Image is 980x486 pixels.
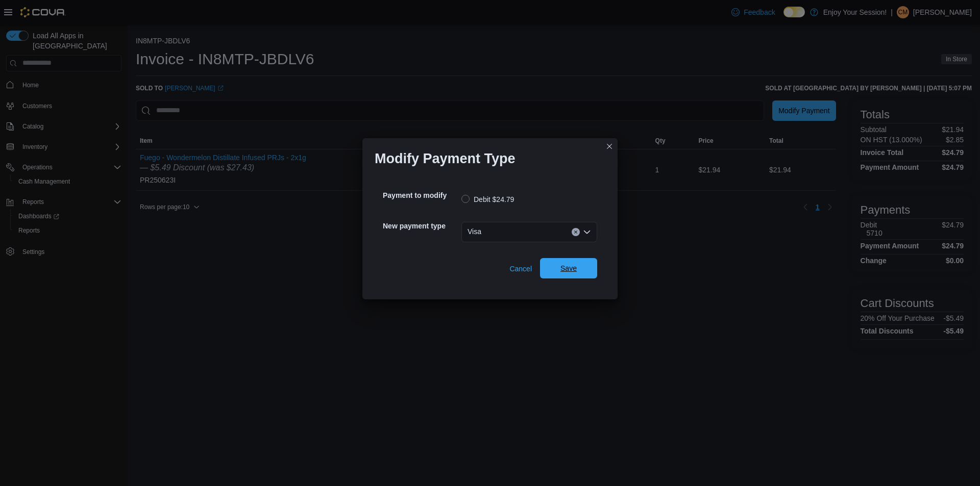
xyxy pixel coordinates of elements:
button: Open list of options [583,228,591,236]
h5: New payment type [383,216,459,236]
input: Accessible screen reader label [485,226,486,238]
span: Save [560,263,577,273]
button: Closes this modal window [603,140,616,152]
h5: Payment to modify [383,185,459,206]
span: Visa [468,225,481,238]
button: Cancel [505,259,536,279]
button: Save [540,258,597,278]
span: Cancel [509,264,532,274]
button: Clear input [572,228,580,236]
h1: Modify Payment Type [375,150,516,167]
label: Debit $24.79 [461,193,514,206]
